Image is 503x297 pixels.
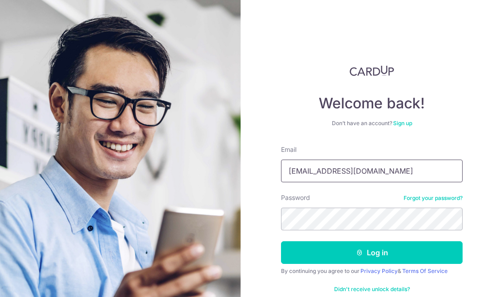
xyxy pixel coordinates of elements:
img: CardUp Logo [350,65,394,76]
div: Don’t have an account? [281,120,463,127]
a: Didn't receive unlock details? [334,286,410,293]
button: Log in [281,241,463,264]
h4: Welcome back! [281,94,463,112]
label: Password [281,193,310,202]
div: By continuing you agree to our & [281,268,463,275]
a: Forgot your password? [404,195,463,202]
a: Sign up [393,120,412,127]
a: Privacy Policy [360,268,398,274]
input: Enter your Email [281,160,463,182]
label: Email [281,145,296,154]
a: Terms Of Service [402,268,448,274]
